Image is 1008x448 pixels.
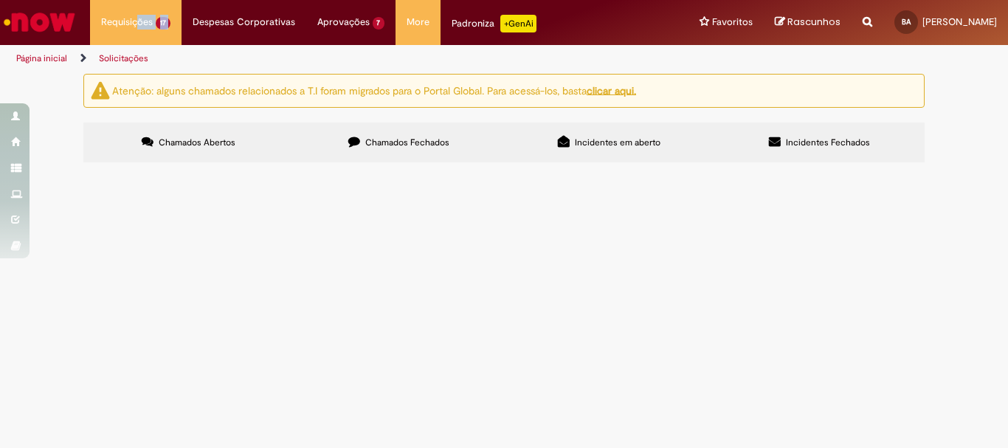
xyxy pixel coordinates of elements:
[365,137,449,148] span: Chamados Fechados
[159,137,235,148] span: Chamados Abertos
[786,137,870,148] span: Incidentes Fechados
[407,15,429,30] span: More
[902,17,911,27] span: BA
[193,15,295,30] span: Despesas Corporativas
[112,83,636,97] ng-bind-html: Atenção: alguns chamados relacionados a T.I foram migrados para o Portal Global. Para acessá-los,...
[500,15,536,32] p: +GenAi
[787,15,840,29] span: Rascunhos
[587,83,636,97] a: clicar aqui.
[373,17,385,30] span: 7
[317,15,370,30] span: Aprovações
[452,15,536,32] div: Padroniza
[156,17,170,30] span: 17
[99,52,148,64] a: Solicitações
[101,15,153,30] span: Requisições
[575,137,660,148] span: Incidentes em aberto
[775,15,840,30] a: Rascunhos
[16,52,67,64] a: Página inicial
[11,45,661,72] ul: Trilhas de página
[1,7,77,37] img: ServiceNow
[712,15,753,30] span: Favoritos
[922,15,997,28] span: [PERSON_NAME]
